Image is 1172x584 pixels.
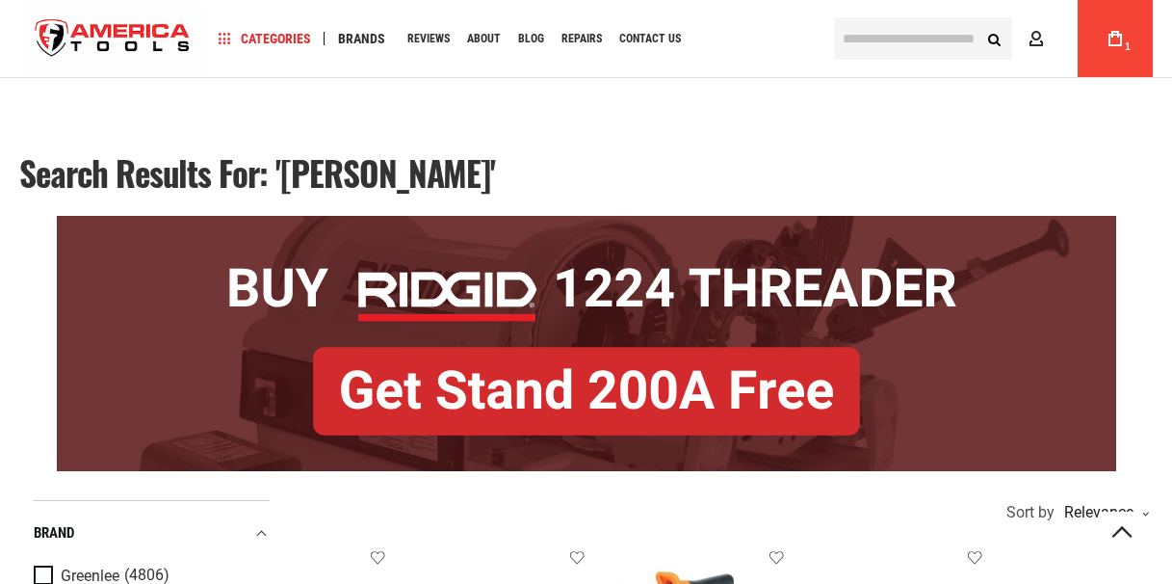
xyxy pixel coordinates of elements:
[976,20,1012,57] button: Search
[561,33,602,44] span: Repairs
[19,3,206,75] img: America Tools
[509,26,553,52] a: Blog
[329,26,394,52] a: Brands
[19,147,495,198] span: Search results for: '[PERSON_NAME]'
[57,216,1116,230] a: BOGO: Buy RIDGID® 1224 Threader, Get Stand 200A Free!
[124,568,169,584] span: (4806)
[210,26,320,52] a: Categories
[338,32,385,45] span: Brands
[57,216,1116,471] img: BOGO: Buy RIDGID® 1224 Threader, Get Stand 200A Free!
[19,3,206,75] a: store logo
[553,26,611,52] a: Repairs
[901,523,1172,584] iframe: LiveChat chat widget
[1059,505,1148,520] div: Relevance
[467,33,501,44] span: About
[219,32,311,45] span: Categories
[34,520,270,546] div: Brand
[407,33,450,44] span: Reviews
[1006,505,1055,520] span: Sort by
[611,26,690,52] a: Contact Us
[1125,41,1131,52] span: 1
[518,33,544,44] span: Blog
[458,26,509,52] a: About
[619,33,681,44] span: Contact Us
[399,26,458,52] a: Reviews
